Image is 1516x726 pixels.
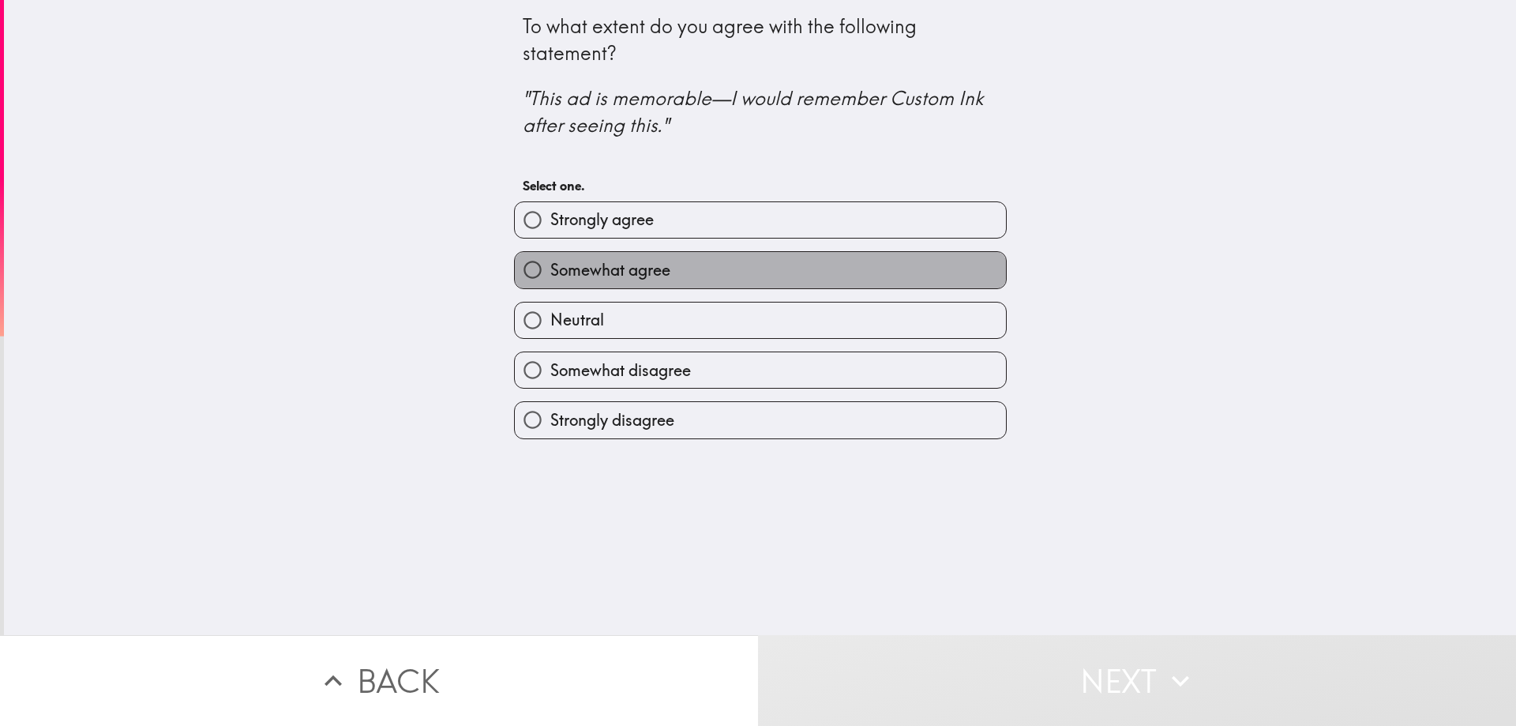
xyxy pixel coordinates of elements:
span: Strongly agree [550,209,654,231]
span: Neutral [550,309,604,331]
span: Strongly disagree [550,409,674,431]
button: Neutral [515,303,1006,338]
span: Somewhat agree [550,259,670,281]
h6: Select one. [523,177,998,194]
button: Next [758,635,1516,726]
button: Somewhat agree [515,252,1006,288]
span: Somewhat disagree [550,359,691,382]
button: Strongly agree [515,202,1006,238]
i: "This ad is memorable—I would remember Custom Ink after seeing this." [523,86,988,137]
div: To what extent do you agree with the following statement? [523,13,998,138]
button: Somewhat disagree [515,352,1006,388]
button: Strongly disagree [515,402,1006,438]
